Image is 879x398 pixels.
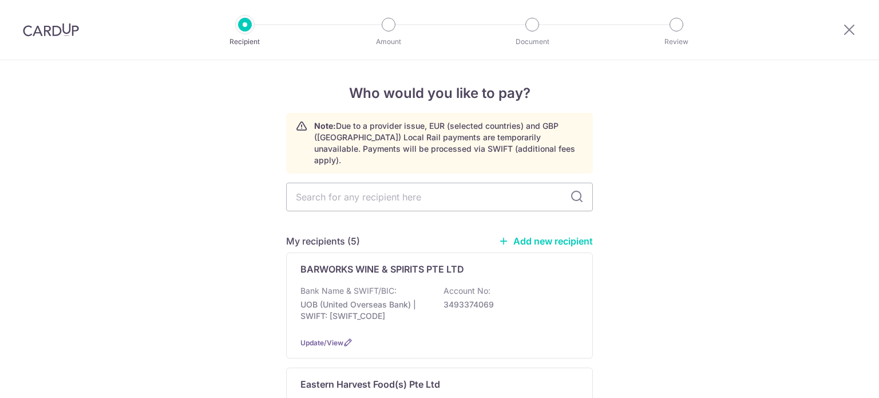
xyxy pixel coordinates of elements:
p: Recipient [203,36,287,48]
iframe: Opens a widget where you can find more information [806,364,868,392]
p: BARWORKS WINE & SPIRITS PTE LTD [300,262,464,276]
p: Document [490,36,575,48]
h4: Who would you like to pay? [286,83,593,104]
input: Search for any recipient here [286,183,593,211]
p: 3493374069 [444,299,572,310]
h5: My recipients (5) [286,234,360,248]
p: Account No: [444,285,490,297]
strong: Note: [314,121,336,131]
p: Review [634,36,719,48]
p: UOB (United Overseas Bank) | SWIFT: [SWIFT_CODE] [300,299,429,322]
p: Due to a provider issue, EUR (selected countries) and GBP ([GEOGRAPHIC_DATA]) Local Rail payments... [314,120,583,166]
img: CardUp [23,23,79,37]
p: Amount [346,36,431,48]
a: Add new recipient [498,235,593,247]
a: Update/View [300,338,343,347]
p: Eastern Harvest Food(s) Pte Ltd [300,377,440,391]
p: Bank Name & SWIFT/BIC: [300,285,397,297]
